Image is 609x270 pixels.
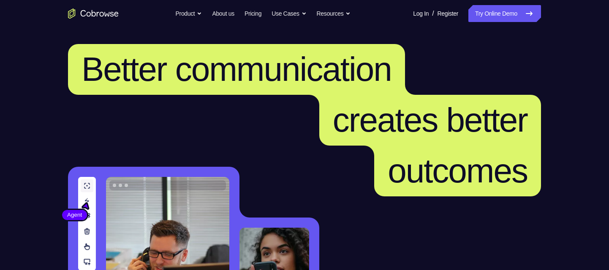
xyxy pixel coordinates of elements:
span: Better communication [82,50,391,88]
span: Agent [62,211,87,219]
span: / [432,8,434,19]
button: Use Cases [272,5,306,22]
a: Log In [413,5,429,22]
button: Resources [317,5,351,22]
a: Go to the home page [68,8,119,19]
span: outcomes [388,152,527,190]
button: Product [176,5,202,22]
a: About us [212,5,234,22]
span: creates better [333,101,527,139]
a: Pricing [245,5,261,22]
a: Try Online Demo [468,5,541,22]
a: Register [438,5,458,22]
